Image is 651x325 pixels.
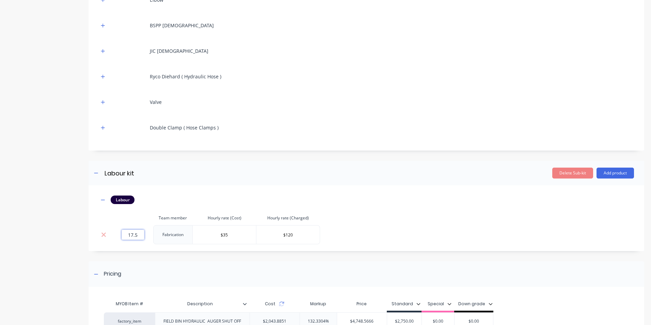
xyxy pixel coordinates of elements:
[388,299,424,309] button: Standard
[300,297,337,311] div: Markup
[256,211,320,225] th: Hourly rate (Charged)
[111,318,148,324] div: factory_item
[150,98,162,106] div: Valve
[155,295,245,312] div: Description
[150,47,208,55] div: JIC [DEMOGRAPHIC_DATA]
[193,230,256,240] input: $0.0000
[458,301,485,307] div: Down grade
[122,230,144,240] input: 0
[250,297,300,311] div: Cost
[424,299,455,309] button: Special
[155,297,250,311] div: Description
[153,225,193,244] td: Fabrication
[111,196,134,204] div: Labour
[428,301,444,307] div: Special
[150,124,219,131] div: Double Clamp ( Hose Clamps )
[153,211,193,225] th: Team member
[150,22,214,29] div: BSPP [DEMOGRAPHIC_DATA]
[256,230,320,240] input: $0.0000
[104,270,121,278] div: Pricing
[193,211,256,225] th: Hourly rate (Cost)
[265,301,275,307] span: Cost
[104,297,155,311] div: MYOB Item #
[455,299,496,309] button: Down grade
[150,73,221,80] div: Ryco Diehard ( Hydraulic Hose )
[597,168,634,179] button: Add product
[337,297,387,311] div: Price
[104,168,224,178] input: Enter sub-kit name
[392,301,413,307] div: Standard
[552,168,593,179] button: Delete Sub-kit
